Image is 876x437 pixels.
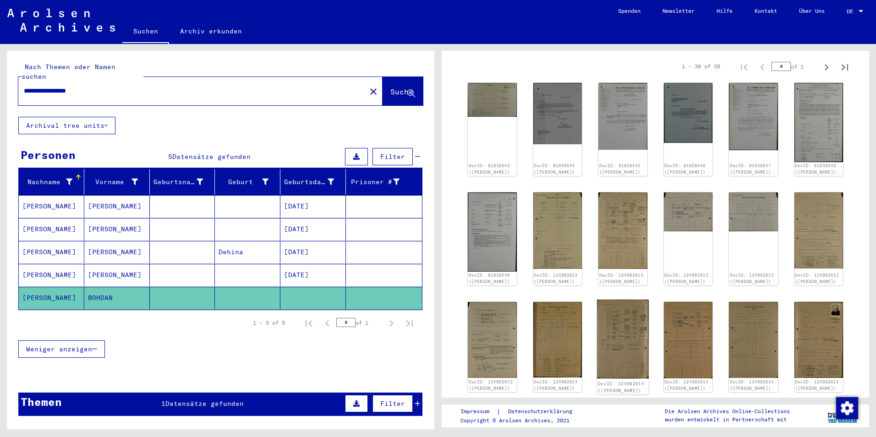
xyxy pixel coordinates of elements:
a: DocID: 124982613 ([PERSON_NAME]) [534,273,578,284]
button: Filter [372,148,413,165]
p: Copyright © Arolsen Archives, 2021 [460,416,583,425]
button: Next page [382,314,400,332]
a: DocID: 124982613 ([PERSON_NAME]) [599,273,643,284]
div: Zustimmung ändern [836,397,858,419]
img: 001.jpg [533,192,582,269]
a: DocID: 124982614 ([PERSON_NAME]) [795,379,839,391]
img: 005.jpg [794,192,843,268]
img: Arolsen_neg.svg [7,9,115,32]
button: Previous page [318,314,336,332]
mat-cell: [PERSON_NAME] [84,241,150,263]
div: Prisoner # [350,175,411,189]
a: Impressum [460,407,497,416]
img: 002.jpg [468,192,517,272]
div: Themen [21,393,62,410]
img: 001.jpg [598,83,647,150]
div: of 1 [336,318,382,327]
span: Datensätze gefunden [165,399,244,408]
mat-cell: BOHDAN [84,287,150,309]
div: Personen [21,147,76,163]
span: Datensätze gefunden [172,153,251,161]
div: 1 – 30 of 35 [682,62,720,71]
img: Zustimmung ändern [836,397,858,419]
mat-cell: [PERSON_NAME] [84,195,150,218]
span: Filter [380,153,405,161]
div: of 2 [772,62,817,71]
mat-cell: [PERSON_NAME] [84,218,150,240]
img: 006.jpg [468,302,517,378]
mat-header-cell: Geburt‏ [215,169,280,195]
mat-icon: close [368,86,379,97]
img: 001.jpg [533,302,582,378]
button: Last page [836,57,854,76]
div: Geburtsdatum [284,177,334,187]
a: Archiv erkunden [169,20,253,42]
a: DocID: 124982614 ([PERSON_NAME]) [730,379,774,391]
mat-cell: [PERSON_NAME] [84,264,150,286]
a: DocID: 124982613 ([PERSON_NAME]) [730,273,774,284]
a: DocID: 81038543 ([PERSON_NAME]) [469,163,510,175]
span: Weniger anzeigen [26,345,92,353]
a: DocID: 124982614 ([PERSON_NAME]) [664,379,708,391]
button: Weniger anzeigen [18,340,105,358]
a: DocID: 124982613 ([PERSON_NAME]) [469,379,513,391]
span: DE [847,8,857,15]
div: Geburtsname [153,177,203,187]
img: 002.jpg [597,300,648,379]
a: Datenschutzerklärung [501,407,583,416]
a: DocID: 124982614 ([PERSON_NAME]) [534,379,578,391]
button: Last page [400,314,419,332]
button: Suche [383,77,423,105]
mat-header-cell: Prisoner # [346,169,422,195]
p: wurden entwickelt in Partnerschaft mit [665,415,790,424]
mat-cell: [PERSON_NAME] [19,195,84,218]
mat-cell: [PERSON_NAME] [19,287,84,309]
img: 004.jpg [729,302,778,378]
span: 5 [168,153,172,161]
mat-cell: [DATE] [280,264,346,286]
img: 001.jpg [533,83,582,144]
img: 001.jpg [468,83,517,117]
mat-header-cell: Vorname [84,169,150,195]
div: | [460,407,583,416]
mat-cell: Dehina [215,241,280,263]
a: DocID: 81038546 ([PERSON_NAME]) [664,163,706,175]
div: Vorname [88,175,149,189]
div: Geburtsdatum [284,175,345,189]
img: yv_logo.png [826,404,860,427]
button: Archival tree units [18,117,115,134]
div: Geburt‏ [219,177,268,187]
img: 001.jpg [794,83,843,162]
button: First page [735,57,753,76]
img: 002.jpg [598,192,647,269]
mat-header-cell: Nachname [19,169,84,195]
span: 1 [161,399,165,408]
button: Filter [372,395,413,412]
a: DocID: 81038547 ([PERSON_NAME]) [730,163,771,175]
div: Vorname [88,177,138,187]
mat-cell: [DATE] [280,218,346,240]
span: Suche [390,87,413,96]
a: Suchen [122,20,169,44]
div: Nachname [22,175,84,189]
mat-cell: [PERSON_NAME] [19,241,84,263]
mat-label: Nach Themen oder Namen suchen [22,63,115,81]
p: Die Arolsen Archives Online-Collections [665,407,790,415]
a: DocID: 81038548 ([PERSON_NAME]) [795,163,836,175]
mat-cell: [PERSON_NAME] [19,264,84,286]
a: DocID: 81038544 ([PERSON_NAME]) [534,163,575,175]
div: Geburt‏ [219,175,280,189]
button: Clear [364,82,383,100]
img: 005.jpg [794,302,843,378]
mat-header-cell: Geburtsdatum [280,169,346,195]
img: 001.jpg [729,83,778,150]
div: Nachname [22,177,72,187]
a: DocID: 124982613 ([PERSON_NAME]) [664,273,708,284]
div: Prisoner # [350,177,400,187]
a: DocID: 81038548 ([PERSON_NAME]) [469,273,510,284]
img: 003.jpg [664,192,713,231]
mat-header-cell: Geburtsname [150,169,215,195]
mat-cell: [PERSON_NAME] [19,218,84,240]
button: First page [300,314,318,332]
div: Geburtsname [153,175,215,189]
